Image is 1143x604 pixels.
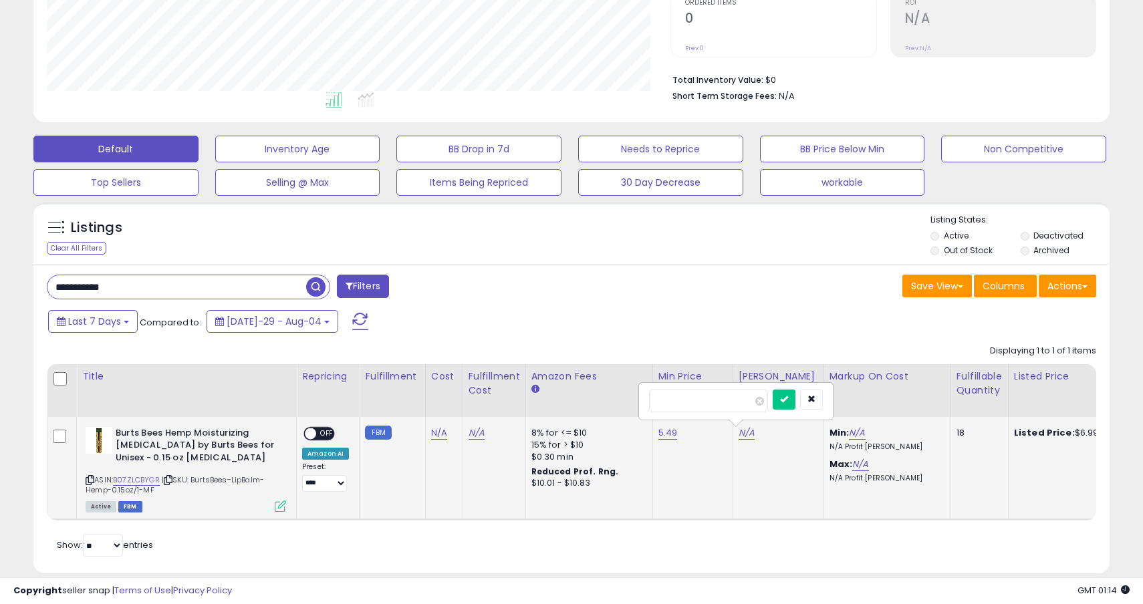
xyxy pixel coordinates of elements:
[658,369,727,384] div: Min Price
[983,279,1025,293] span: Columns
[760,169,925,196] button: workable
[82,369,291,384] div: Title
[739,426,755,440] a: N/A
[531,427,642,439] div: 8% for <= $10
[173,584,232,597] a: Privacy Policy
[302,448,349,460] div: Amazon AI
[86,501,116,512] span: All listings currently available for purchase on Amazon
[672,74,763,86] b: Total Inventory Value:
[337,275,389,298] button: Filters
[944,245,993,256] label: Out of Stock
[207,310,338,333] button: [DATE]-29 - Aug-04
[830,442,940,452] p: N/A Profit [PERSON_NAME]
[227,315,322,328] span: [DATE]-29 - Aug-04
[685,44,704,52] small: Prev: 0
[1077,584,1130,597] span: 2025-08-13 01:14 GMT
[47,242,106,255] div: Clear All Filters
[431,369,457,384] div: Cost
[302,369,354,384] div: Repricing
[531,466,619,477] b: Reduced Prof. Rng.
[86,427,286,511] div: ASIN:
[930,214,1109,226] p: Listing States:
[316,428,338,439] span: OFF
[13,585,232,597] div: seller snap | |
[905,11,1096,29] h2: N/A
[578,169,743,196] button: 30 Day Decrease
[852,458,868,471] a: N/A
[1014,369,1130,384] div: Listed Price
[957,369,1003,398] div: Fulfillable Quantity
[779,90,795,102] span: N/A
[1033,245,1069,256] label: Archived
[365,369,419,384] div: Fulfillment
[431,426,447,440] a: N/A
[531,439,642,451] div: 15% for > $10
[1039,275,1096,297] button: Actions
[1014,426,1075,439] b: Listed Price:
[990,345,1096,357] div: Displaying 1 to 1 of 1 items
[902,275,972,297] button: Save View
[116,427,278,468] b: Burts Bees Hemp Moisturizing [MEDICAL_DATA] by Burts Bees for Unisex - 0.15 oz [MEDICAL_DATA]
[469,426,485,440] a: N/A
[396,136,561,162] button: BB Drop in 7d
[365,426,391,440] small: FBM
[118,501,142,512] span: FBM
[68,315,121,328] span: Last 7 Days
[760,136,925,162] button: BB Price Below Min
[685,11,876,29] h2: 0
[396,169,561,196] button: Items Being Repriced
[469,369,520,398] div: Fulfillment Cost
[531,384,539,396] small: Amazon Fees.
[957,427,998,439] div: 18
[849,426,865,440] a: N/A
[531,369,647,384] div: Amazon Fees
[140,316,201,329] span: Compared to:
[531,451,642,463] div: $0.30 min
[302,462,349,492] div: Preset:
[57,539,153,551] span: Show: entries
[941,136,1106,162] button: Non Competitive
[658,426,678,440] a: 5.49
[114,584,171,597] a: Terms of Use
[830,474,940,483] p: N/A Profit [PERSON_NAME]
[48,310,138,333] button: Last 7 Days
[672,71,1086,87] li: $0
[1033,230,1084,241] label: Deactivated
[944,230,969,241] label: Active
[974,275,1037,297] button: Columns
[71,218,122,237] h5: Listings
[1014,427,1125,439] div: $6.99
[830,426,850,439] b: Min:
[215,136,380,162] button: Inventory Age
[905,44,931,52] small: Prev: N/A
[33,136,199,162] button: Default
[739,369,818,384] div: [PERSON_NAME]
[13,584,62,597] strong: Copyright
[33,169,199,196] button: Top Sellers
[672,90,777,102] b: Short Term Storage Fees:
[830,458,853,470] b: Max:
[531,478,642,489] div: $10.01 - $10.83
[86,474,264,494] span: | SKU: BurtsBees-LipBalm-Hemp-0.15oz/1-MF
[86,427,112,454] img: 31684ohUs2L._SL40_.jpg
[830,369,945,384] div: Markup on Cost
[215,169,380,196] button: Selling @ Max
[113,474,160,486] a: B07ZLCBYGR
[823,364,950,417] th: The percentage added to the cost of goods (COGS) that forms the calculator for Min & Max prices.
[578,136,743,162] button: Needs to Reprice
